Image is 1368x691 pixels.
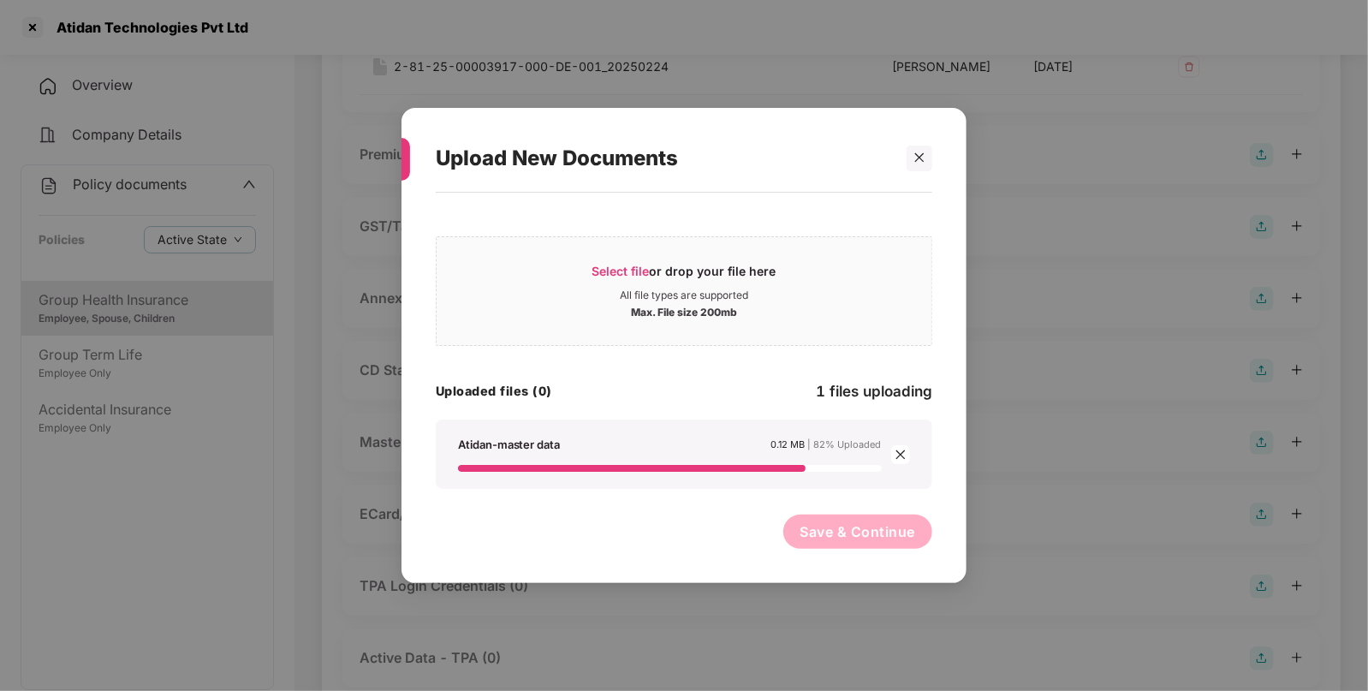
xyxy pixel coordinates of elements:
div: Max. File size 200mb [631,302,737,319]
span: Select fileor drop your file hereAll file types are supportedMax. File size 200mb [437,250,931,332]
div: Atidan-master data [458,437,561,452]
span: close [913,152,925,164]
span: 0.12 MB [771,438,806,450]
span: close [891,445,910,464]
div: or drop your file here [592,263,776,289]
h4: Uploaded files (0) [436,383,552,400]
div: All file types are supported [620,289,748,302]
span: Select file [592,264,650,278]
span: | 82% Uploaded [808,438,882,450]
div: Upload New Documents [436,125,891,192]
div: 1 files uploading [816,380,932,403]
button: Save & Continue [783,515,933,549]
